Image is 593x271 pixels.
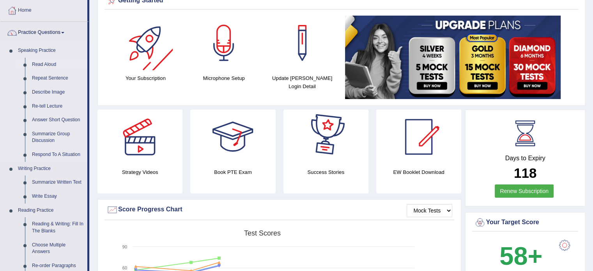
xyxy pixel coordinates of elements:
[28,71,87,85] a: Repeat Sentence
[14,162,87,176] a: Writing Practice
[189,74,259,82] h4: Microphone Setup
[28,217,87,238] a: Reading & Writing: Fill In The Blanks
[110,74,181,82] h4: Your Subscription
[345,16,561,99] img: small5.jpg
[28,99,87,113] a: Re-tell Lecture
[376,168,461,176] h4: EW Booklet Download
[14,204,87,218] a: Reading Practice
[28,113,87,127] a: Answer Short Question
[28,175,87,190] a: Summarize Written Text
[267,74,338,90] h4: Update [PERSON_NAME] Login Detail
[106,204,452,216] div: Score Progress Chart
[499,242,542,270] b: 58+
[122,266,127,270] text: 60
[190,168,275,176] h4: Book PTE Exam
[14,44,87,58] a: Speaking Practice
[514,165,536,181] b: 118
[495,184,554,198] a: Renew Subscription
[28,85,87,99] a: Describe Image
[28,127,87,148] a: Summarize Group Discussion
[0,22,87,41] a: Practice Questions
[28,148,87,162] a: Respond To A Situation
[474,217,576,228] div: Your Target Score
[474,155,576,162] h4: Days to Expiry
[97,168,182,176] h4: Strategy Videos
[122,244,127,249] text: 90
[28,190,87,204] a: Write Essay
[244,229,281,237] tspan: Test scores
[28,238,87,259] a: Choose Multiple Answers
[283,168,368,176] h4: Success Stories
[28,58,87,72] a: Read Aloud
